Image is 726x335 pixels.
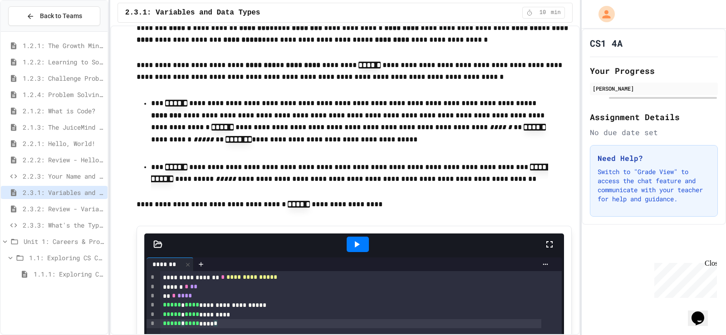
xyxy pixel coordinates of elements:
[535,9,550,16] span: 10
[125,7,260,18] span: 2.3.1: Variables and Data Types
[34,269,104,279] span: 1.1.1: Exploring CS Careers
[23,139,104,148] span: 2.2.1: Hello, World!
[651,259,717,298] iframe: chat widget
[23,73,104,83] span: 1.2.3: Challenge Problem - The Bridge
[551,9,561,16] span: min
[590,127,718,138] div: No due date set
[23,155,104,165] span: 2.2.2: Review - Hello, World!
[29,253,104,262] span: 1.1: Exploring CS Careers
[24,237,104,246] span: Unit 1: Careers & Professionalism
[23,57,104,67] span: 1.2.2: Learning to Solve Hard Problems
[23,90,104,99] span: 1.2.4: Problem Solving Practice
[590,37,623,49] h1: CS1 4A
[23,41,104,50] span: 1.2.1: The Growth Mindset
[688,299,717,326] iframe: chat widget
[4,4,63,58] div: Chat with us now!Close
[40,11,82,21] span: Back to Teams
[589,4,617,24] div: My Account
[23,171,104,181] span: 2.2.3: Your Name and Favorite Movie
[593,84,715,92] div: [PERSON_NAME]
[23,106,104,116] span: 2.1.2: What is Code?
[590,64,718,77] h2: Your Progress
[23,188,104,197] span: 2.3.1: Variables and Data Types
[23,204,104,214] span: 2.3.2: Review - Variables and Data Types
[8,6,100,26] button: Back to Teams
[598,153,710,164] h3: Need Help?
[598,167,710,204] p: Switch to "Grade View" to access the chat feature and communicate with your teacher for help and ...
[590,111,718,123] h2: Assignment Details
[23,220,104,230] span: 2.3.3: What's the Type?
[23,122,104,132] span: 2.1.3: The JuiceMind IDE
